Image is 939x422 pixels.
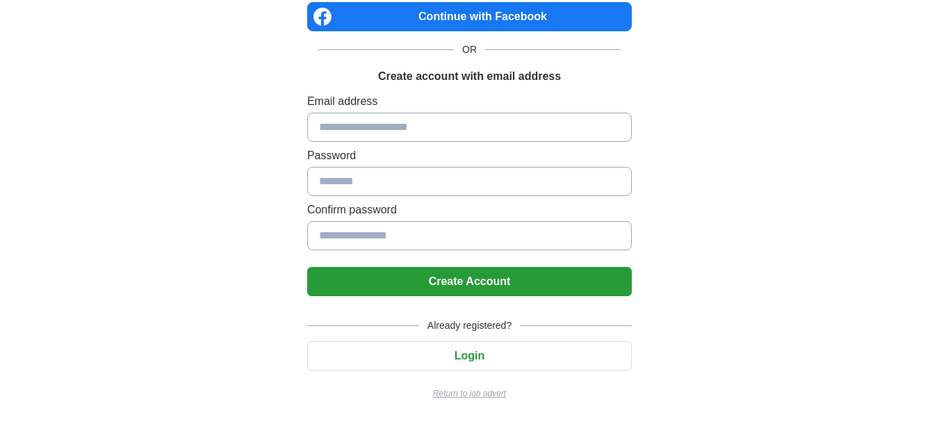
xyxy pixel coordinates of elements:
span: OR [454,42,485,57]
h1: Create account with email address [378,68,561,85]
span: Already registered? [419,318,520,333]
a: Continue with Facebook [307,2,632,31]
a: Login [307,350,632,362]
a: Return to job advert [307,387,632,400]
label: Password [307,147,632,164]
label: Confirm password [307,202,632,218]
label: Email address [307,93,632,110]
button: Create Account [307,267,632,296]
button: Login [307,341,632,371]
